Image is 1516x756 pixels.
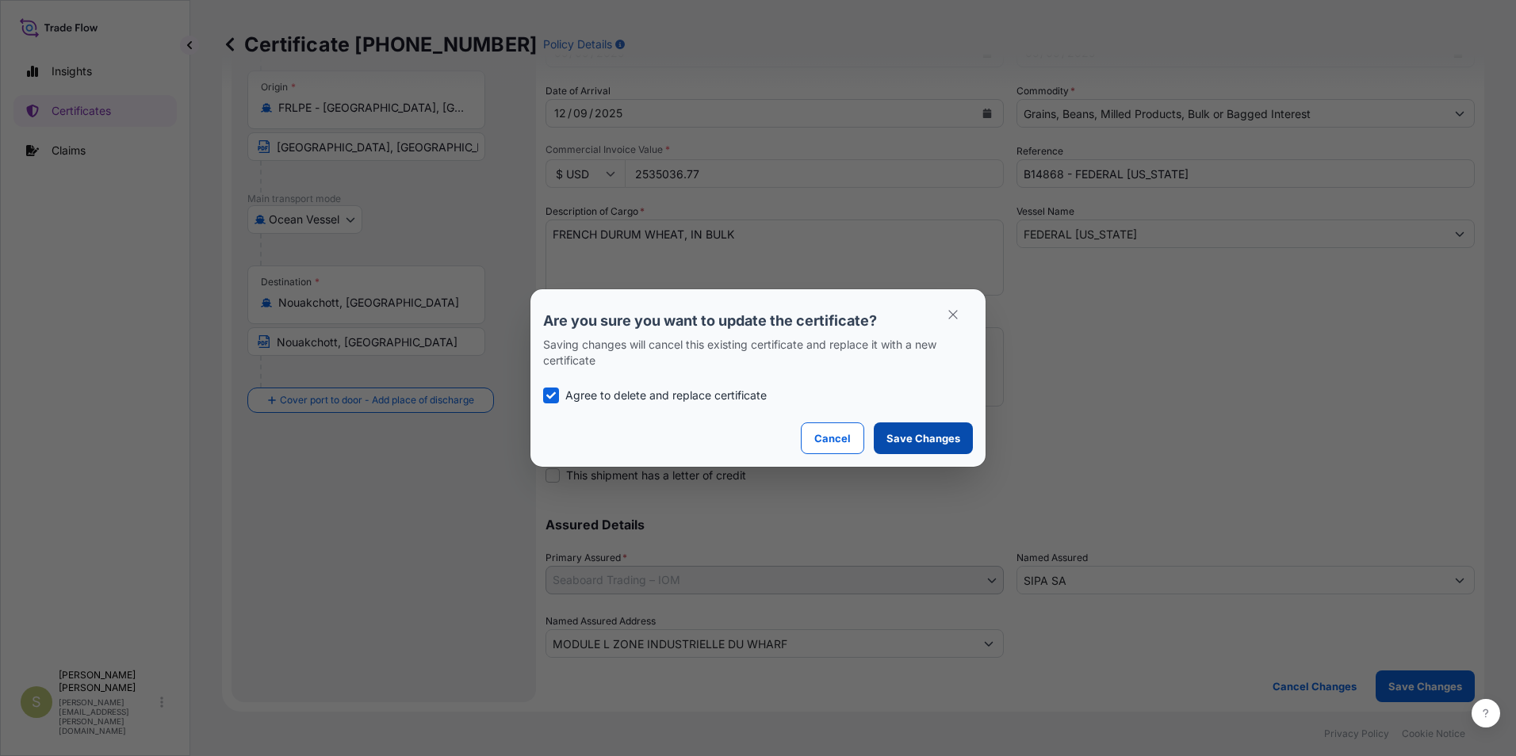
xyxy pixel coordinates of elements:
[543,337,973,368] p: Saving changes will cancel this existing certificate and replace it with a new certificate
[874,422,973,454] button: Save Changes
[565,388,767,403] p: Agree to delete and replace certificate
[801,422,864,454] button: Cancel
[886,430,960,446] p: Save Changes
[814,430,851,446] p: Cancel
[543,311,973,330] p: Are you sure you want to update the certificate?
